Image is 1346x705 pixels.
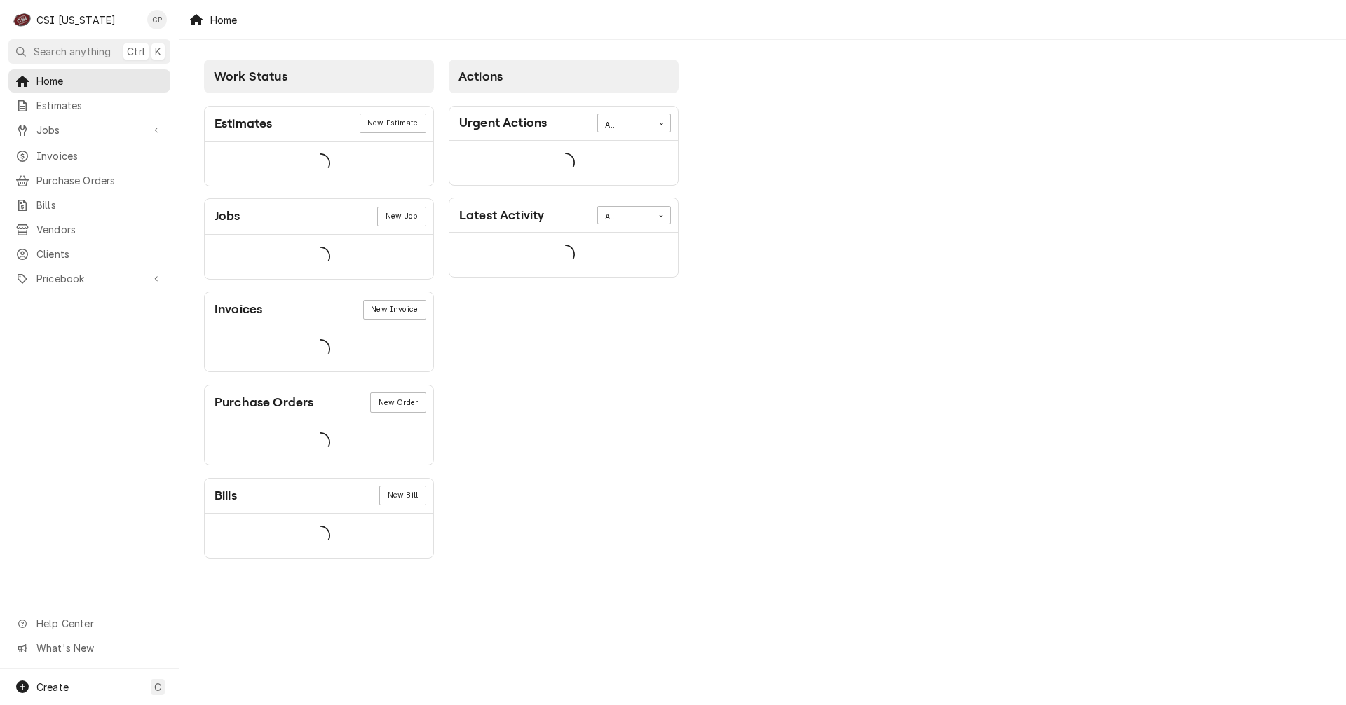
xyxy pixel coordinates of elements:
a: Home [8,69,170,93]
div: Card Header [449,107,678,141]
span: Bills [36,198,163,212]
span: Loading... [555,240,575,270]
a: Go to What's New [8,636,170,659]
span: Actions [458,69,503,83]
div: Card Title [215,486,237,505]
div: Card Title [215,114,272,133]
div: Card Link Button [379,486,426,505]
div: Card Link Button [370,392,426,412]
a: Invoices [8,144,170,167]
a: New Invoice [363,300,426,320]
a: Go to Jobs [8,118,170,142]
span: Invoices [36,149,163,163]
div: Card Column: Work Status [197,53,442,566]
div: Card Column Header [204,60,434,93]
div: Card Data [205,420,433,465]
span: Pricebook [36,271,142,286]
span: Ctrl [127,44,145,59]
div: Card Header [205,385,433,420]
div: Card Data [449,233,678,277]
span: Estimates [36,98,163,113]
div: CP [147,10,167,29]
span: Loading... [311,149,330,178]
span: Loading... [311,428,330,458]
a: Estimates [8,94,170,117]
button: Search anythingCtrlK [8,39,170,64]
span: Jobs [36,123,142,137]
span: Loading... [311,521,330,550]
div: Card Title [215,207,240,226]
div: Card Column Header [449,60,679,93]
div: Card Title [215,300,262,319]
a: New Job [377,207,426,226]
span: C [154,680,161,694]
div: Card Column Content [449,93,679,278]
span: Loading... [311,242,330,271]
span: Purchase Orders [36,173,163,188]
div: Card Column Content [204,93,434,559]
span: Help Center [36,616,162,631]
div: Card Header [449,198,678,233]
div: Card Header [205,479,433,514]
div: Card: Jobs [204,198,434,279]
div: Card: Invoices [204,292,434,372]
div: Card Link Button [360,114,426,133]
a: New Bill [379,486,426,505]
div: Card: Estimates [204,106,434,186]
span: Work Status [214,69,287,83]
span: Home [36,74,163,88]
span: Clients [36,247,163,261]
span: Loading... [555,148,575,177]
div: Card Data [449,141,678,185]
div: Card: Latest Activity [449,198,679,278]
span: What's New [36,641,162,655]
div: Card Data Filter Control [597,206,671,224]
div: Card: Purchase Orders [204,385,434,465]
div: Card Header [205,199,433,234]
span: Create [36,681,69,693]
div: Card Data [205,327,433,371]
span: Vendors [36,222,163,237]
div: Card Link Button [377,207,426,226]
a: Clients [8,242,170,266]
a: Bills [8,193,170,217]
div: Card Data Filter Control [597,114,671,132]
a: New Estimate [360,114,426,133]
div: Card Header [205,107,433,142]
a: Purchase Orders [8,169,170,192]
span: Search anything [34,44,111,59]
div: Card Title [459,206,544,225]
a: New Order [370,392,426,412]
div: Card Title [459,114,547,132]
div: Card Data [205,142,433,186]
div: All [605,212,646,223]
div: Card: Urgent Actions [449,106,679,186]
div: All [605,120,646,131]
span: Loading... [311,335,330,364]
div: Card Header [205,292,433,327]
span: K [155,44,161,59]
div: Dashboard [179,40,1346,583]
a: Go to Pricebook [8,267,170,290]
div: Card Link Button [363,300,426,320]
div: Card Column: Actions [442,53,686,566]
div: Card Data [205,235,433,279]
div: Card Data [205,514,433,558]
div: Craig Pierce's Avatar [147,10,167,29]
div: CSI Kentucky's Avatar [13,10,32,29]
div: Card: Bills [204,478,434,559]
div: Card Title [215,393,313,412]
div: CSI [US_STATE] [36,13,116,27]
a: Vendors [8,218,170,241]
a: Go to Help Center [8,612,170,635]
div: C [13,10,32,29]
